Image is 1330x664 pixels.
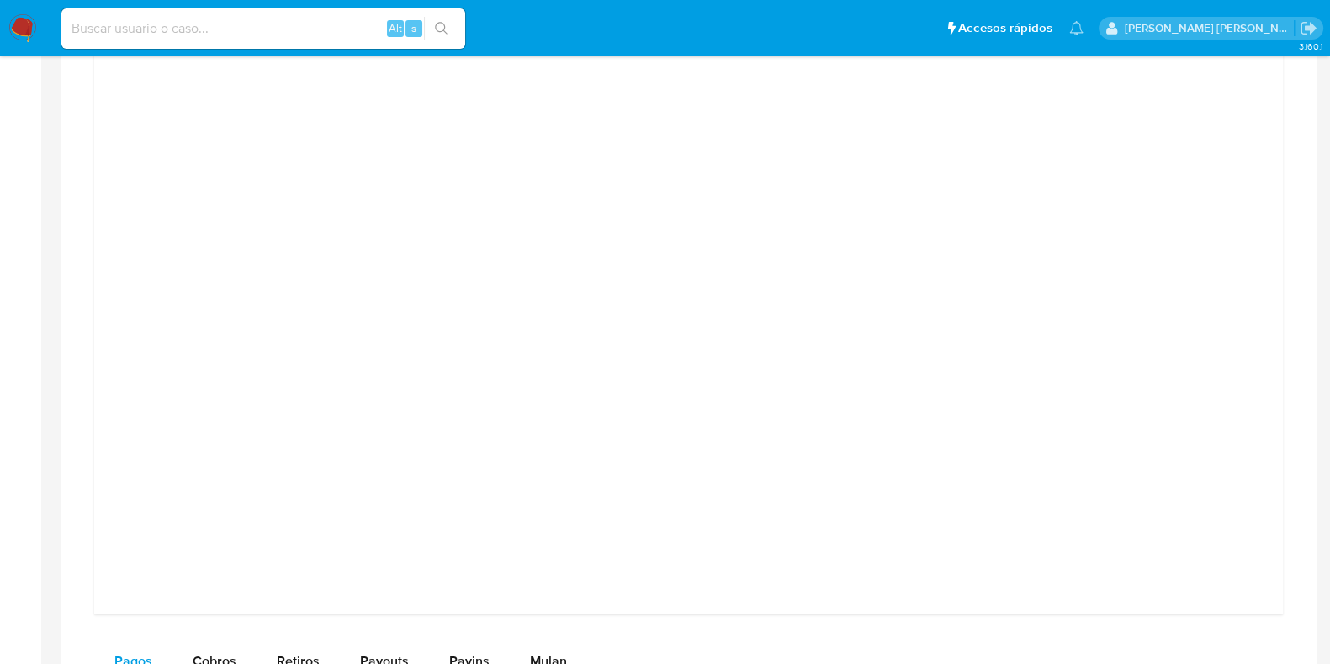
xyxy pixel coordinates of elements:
span: 3.160.1 [1298,40,1322,53]
span: s [411,20,416,36]
p: daniela.lagunesrodriguez@mercadolibre.com.mx [1125,20,1295,36]
button: search-icon [424,17,458,40]
span: Accesos rápidos [958,19,1052,37]
a: Salir [1300,19,1317,37]
a: Notificaciones [1069,21,1084,35]
span: Alt [389,20,402,36]
input: Buscar usuario o caso... [61,18,465,40]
